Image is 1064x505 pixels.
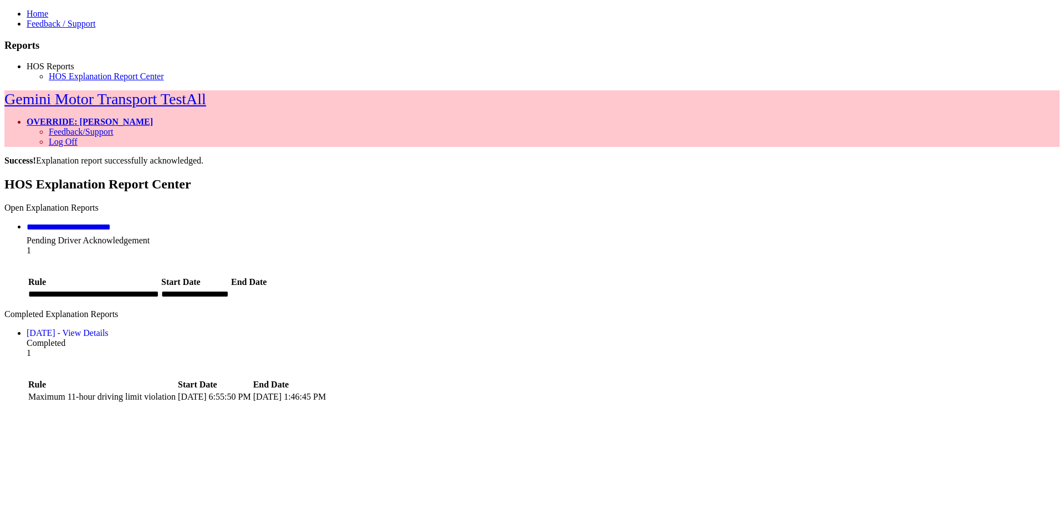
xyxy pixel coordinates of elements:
[177,391,252,402] td: [DATE] 6:55:50 PM
[49,137,78,146] a: Log Off
[27,9,48,18] a: Home
[28,379,176,390] th: Rule
[27,117,153,126] a: OVERRIDE: [PERSON_NAME]
[27,236,150,245] span: Pending Driver Acknowledgement
[49,72,164,81] a: HOS Explanation Report Center
[253,379,327,390] th: End Date
[4,39,1060,52] h3: Reports
[27,338,65,348] span: Completed
[253,392,326,402] div: [DATE] 1:46:45 PM
[27,62,74,71] a: HOS Reports
[177,379,252,390] th: Start Date
[231,277,267,288] th: End Date
[161,277,229,288] th: Start Date
[4,203,1060,213] div: Open Explanation Reports
[28,277,160,288] th: Rule
[4,156,1060,166] div: Explanation report successfully acknowledged.
[28,391,176,402] td: Maximum 11-hour driving limit violation
[4,177,1060,192] h2: HOS Explanation Report Center
[27,348,1060,358] div: 1
[4,309,1060,319] div: Completed Explanation Reports
[49,127,113,136] a: Feedback/Support
[27,246,1060,256] div: 1
[4,90,206,108] a: Gemini Motor Transport TestAll
[27,328,109,338] a: [DATE] - View Details
[4,156,36,165] b: Success!
[27,19,95,28] a: Feedback / Support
